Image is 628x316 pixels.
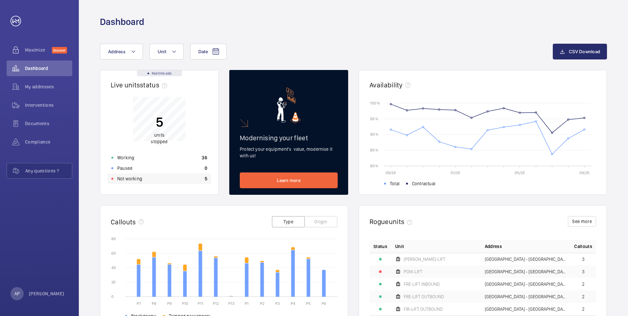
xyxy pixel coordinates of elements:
p: Protect your equipment's value, modernise it with us! [240,146,338,159]
text: P9 [167,301,172,306]
span: [PERSON_NAME]-LIFT [404,257,445,261]
button: Date [190,44,227,59]
img: marketing-card.svg [277,87,301,123]
text: 05/25 [515,170,525,175]
span: 2 [582,282,585,286]
button: Type [272,216,305,227]
p: Not working [117,175,142,182]
span: Total [390,180,399,187]
span: FIR-LIFT OUTBOUND [404,307,443,311]
span: FRE-LIFT INBOUND [404,282,440,286]
button: Unit [149,44,184,59]
text: 100 % [370,101,380,105]
text: 80 % [370,163,378,168]
span: [GEOGRAPHIC_DATA] - [GEOGRAPHIC_DATA], [485,269,567,274]
text: 20 [111,280,116,284]
span: [GEOGRAPHIC_DATA] - [GEOGRAPHIC_DATA], [485,257,567,261]
text: P11 [198,301,203,306]
span: My addresses [25,83,72,90]
span: Callouts [574,243,592,250]
span: Any questions ? [25,168,72,174]
span: Unit [158,49,166,54]
span: 3 [582,269,585,274]
p: AP [14,290,20,297]
text: 40 [111,265,116,270]
p: units [151,132,168,145]
text: 95 % [370,116,378,121]
span: Discover [52,47,67,54]
text: 60 [111,251,116,256]
span: [GEOGRAPHIC_DATA] - [GEOGRAPHIC_DATA], [485,282,567,286]
span: status [140,81,170,89]
text: P10 [182,301,188,306]
span: Contractual [412,180,435,187]
text: 90 % [370,132,378,137]
p: 5 [205,175,207,182]
p: [PERSON_NAME] [29,290,64,297]
text: P7 [137,301,141,306]
p: Status [373,243,387,250]
p: 0 [205,165,207,171]
button: CSV Download [553,44,607,59]
button: Origin [304,216,337,227]
text: P4 [291,301,295,306]
text: P12 [213,301,219,306]
text: P6 [322,301,326,306]
button: Address [100,44,143,59]
span: 2 [582,294,585,299]
text: P8 [152,301,156,306]
h2: Modernising your fleet [240,134,338,142]
p: 5 [151,114,168,130]
span: POM-LIFT [404,269,422,274]
span: Address [485,243,502,250]
p: Working [117,154,134,161]
span: units [389,217,415,226]
span: FRE-LIFT OUTBOUND [404,294,444,299]
span: Address [108,49,125,54]
h1: Dashboard [100,16,144,28]
span: 3 [582,257,585,261]
text: P2 [260,301,264,306]
span: Maximize [25,47,52,53]
button: See more [568,216,596,227]
span: Documents [25,120,72,127]
span: Interventions [25,102,72,108]
span: [GEOGRAPHIC_DATA] - [GEOGRAPHIC_DATA], [485,307,567,311]
text: P3 [275,301,280,306]
span: Date [198,49,208,54]
h2: Callouts [111,218,136,226]
text: P1 [245,301,249,306]
h2: Live units [111,81,170,89]
text: P13 [228,301,235,306]
div: Real time data [137,70,182,76]
text: P5 [306,301,311,306]
span: Unit [395,243,404,250]
span: [GEOGRAPHIC_DATA] - [GEOGRAPHIC_DATA], [485,294,567,299]
p: Paused [117,165,132,171]
text: 85 % [370,148,378,152]
span: stopped [151,139,168,144]
text: 0 [111,294,114,299]
text: 09/25 [579,170,590,175]
span: Dashboard [25,65,72,72]
a: Learn more [240,172,338,188]
span: 2 [582,307,585,311]
h2: Rogue [370,217,415,226]
p: 36 [202,154,207,161]
span: CSV Download [569,49,600,54]
text: 80 [111,237,116,241]
text: 09/24 [386,170,396,175]
h2: Availability [370,81,403,89]
text: 01/25 [451,170,460,175]
span: Compliance [25,139,72,145]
